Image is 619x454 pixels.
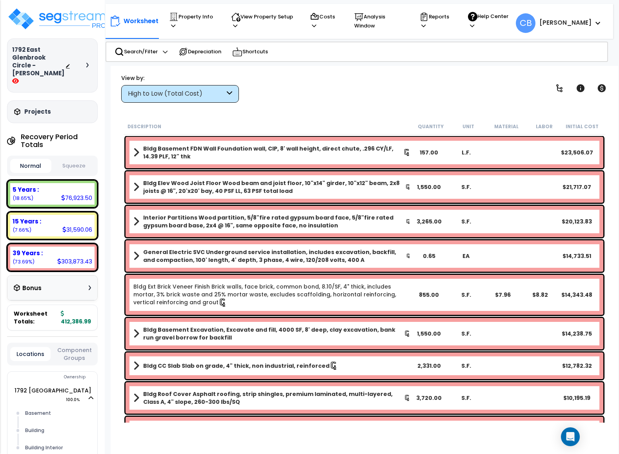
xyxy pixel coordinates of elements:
a: 1792 [GEOGRAPHIC_DATA] 100.0% [15,387,91,394]
p: Help Center [468,12,512,30]
p: Costs [310,12,339,30]
a: Assembly Title [133,360,411,371]
div: High to Low (Total Cost) [128,89,225,98]
h3: Bonus [22,285,42,292]
h3: 1792 East Glenbrook Circle - [PERSON_NAME] [12,46,65,85]
div: $14,238.75 [558,330,595,338]
button: Locations [10,347,51,361]
a: Individual Item [133,283,411,307]
div: Building Interior [23,443,93,452]
div: 157.00 [410,149,447,156]
div: 303,873.43 [57,257,92,265]
small: 73.68647347483004% [13,258,35,265]
div: $7.96 [484,291,521,299]
div: Building [23,426,93,435]
div: Ownership [23,372,97,382]
small: Quantity [418,123,444,130]
a: Assembly Title [133,248,411,264]
div: S.F. [448,362,484,370]
div: $23,506.07 [558,149,595,156]
p: Analysis Window [354,12,404,30]
button: Normal [10,159,51,173]
div: Open Intercom Messenger [561,427,580,446]
div: S.F. [448,218,484,225]
h3: Projects [24,108,51,116]
small: Initial Cost [566,123,599,130]
b: Bldg Elev Wood Joist Floor Wood beam and joist floor, 10"x14" girder, 10"x12" beam, 2x8 joists @ ... [143,179,405,195]
div: $12,782.32 [558,362,595,370]
div: $21,717.07 [558,183,595,191]
div: Shortcuts [228,42,272,61]
div: S.F. [448,330,484,338]
div: EA [448,252,484,260]
button: Squeeze [53,159,95,173]
div: $14,733.51 [558,252,595,260]
p: Reports [419,12,453,30]
b: 5 Years : [13,185,39,194]
b: 15 Years : [13,217,41,225]
b: General Electric SVC Underground service installation, includes excavation, backfill, and compact... [143,248,406,264]
p: Search/Filter [115,47,158,56]
a: Assembly Title [133,145,411,160]
div: S.F. [448,394,484,402]
div: S.F. [448,183,484,191]
div: View by: [121,74,239,82]
h4: Recovery Period Totals [21,133,98,149]
div: $20,123.83 [558,218,595,225]
div: Basement [23,409,93,418]
div: 31,590.06 [62,225,92,234]
p: Property Info [169,12,216,30]
div: 1,550.00 [410,183,447,191]
p: Depreciation [178,47,221,56]
small: Description [127,123,161,130]
div: $10,195.19 [558,394,595,402]
div: 0.65 [410,252,447,260]
div: 855.00 [410,291,447,299]
small: Material [494,123,519,130]
div: L.F. [448,149,484,156]
p: Shortcuts [232,46,268,57]
button: Component Groups [55,346,95,362]
span: CB [516,13,535,33]
div: 3,265.00 [410,218,447,225]
small: Labor [536,123,553,130]
b: Bldg Basement Excavation, Excavate and fill, 4000 SF, 8' deep, clay excavation, bank run gravel b... [143,326,404,341]
b: Interior Partitions Wood partition, 5/8"fire rated gypsum board face, 5/8"fire rated gypsum board... [143,214,406,229]
a: Assembly Title [133,179,411,195]
div: 2,331.00 [410,362,447,370]
a: Assembly Title [133,326,411,341]
div: 76,923.50 [61,194,92,202]
div: S.F. [448,291,484,299]
a: Assembly Title [133,390,411,406]
b: Bldg Basement FDN Wall Foundation wall, CIP, 8' wall height, direct chute, .296 CY/LF, 14.39 PLF,... [143,145,403,160]
img: logo_pro_r.png [7,7,109,31]
p: View Property Setup [231,12,295,30]
small: 18.65323151925816% [13,195,33,202]
a: Assembly Title [133,214,411,229]
b: 412,386.99 [61,310,91,325]
b: Bldg CC Slab Slab on grade, 4" thick, non industrial, reinforced [143,362,330,370]
small: 7.660295005911801% [13,227,31,233]
b: Bldg Roof Cover Asphalt roofing, strip shingles, premium laminated, multi-layered, Class A, 4" sl... [143,390,404,406]
div: Depreciation [174,43,226,60]
p: Worksheet [124,16,158,26]
span: Worksheet Totals: [14,310,58,325]
div: 1,550.00 [410,330,447,338]
small: Unit [462,123,474,130]
b: [PERSON_NAME] [539,18,592,27]
b: 39 Years : [13,249,43,257]
span: 100.0% [66,395,87,405]
div: $14,343.48 [558,291,595,299]
div: $8.82 [521,291,558,299]
div: 3,720.00 [410,394,447,402]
